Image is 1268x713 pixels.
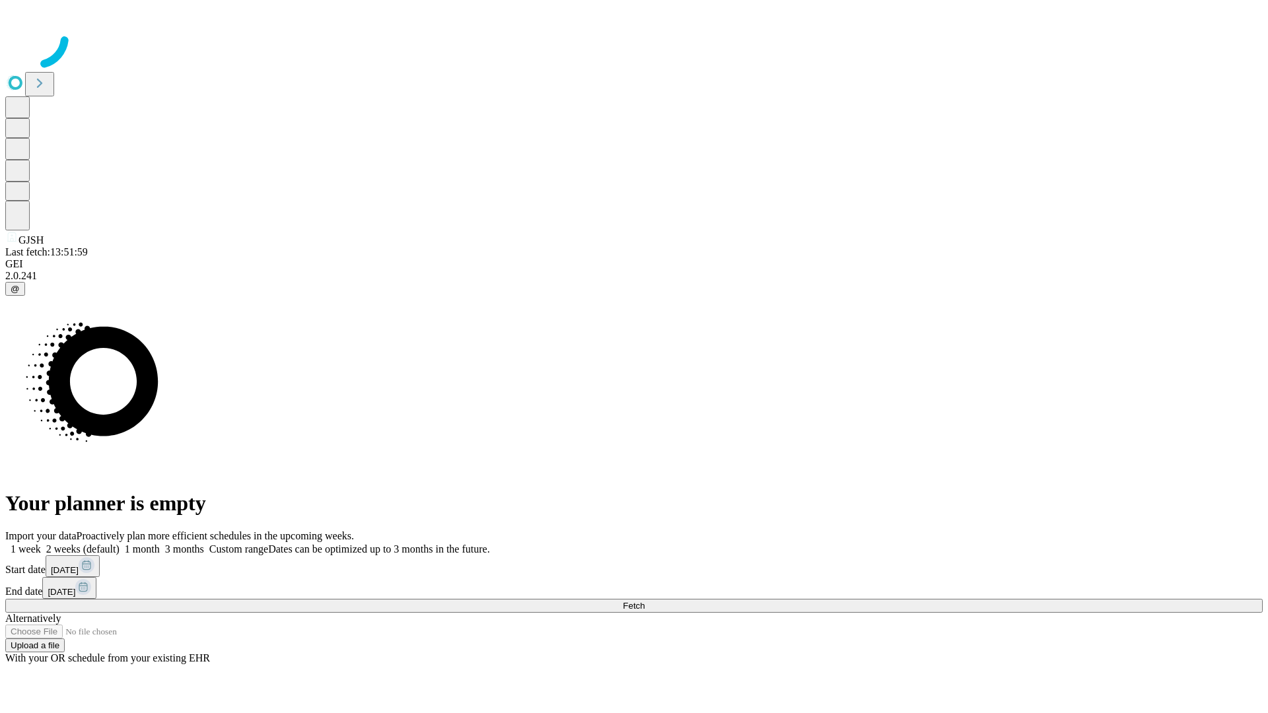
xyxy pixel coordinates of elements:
[268,543,489,555] span: Dates can be optimized up to 3 months in the future.
[42,577,96,599] button: [DATE]
[623,601,645,611] span: Fetch
[125,543,160,555] span: 1 month
[5,638,65,652] button: Upload a file
[11,543,41,555] span: 1 week
[77,530,354,541] span: Proactively plan more efficient schedules in the upcoming weeks.
[5,652,210,663] span: With your OR schedule from your existing EHR
[46,543,120,555] span: 2 weeks (default)
[5,530,77,541] span: Import your data
[48,587,75,597] span: [DATE]
[11,284,20,294] span: @
[46,555,100,577] button: [DATE]
[5,491,1263,516] h1: Your planner is empty
[209,543,268,555] span: Custom range
[165,543,204,555] span: 3 months
[5,599,1263,613] button: Fetch
[51,565,79,575] span: [DATE]
[5,577,1263,599] div: End date
[18,234,44,246] span: GJSH
[5,555,1263,577] div: Start date
[5,246,88,257] span: Last fetch: 13:51:59
[5,282,25,296] button: @
[5,270,1263,282] div: 2.0.241
[5,258,1263,270] div: GEI
[5,613,61,624] span: Alternatively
